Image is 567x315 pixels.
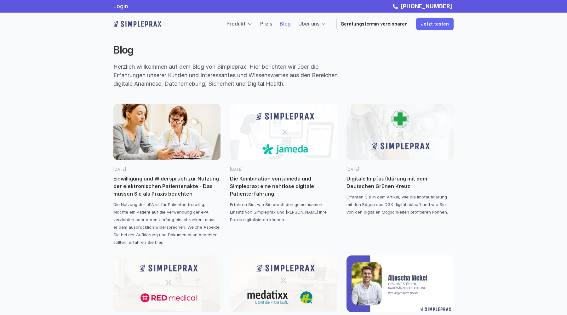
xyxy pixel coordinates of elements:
p: Erfahren Sie in dem Artikel, wie die Impfaufklärung mit den Bögen des DGK digital abläuft und wie... [346,193,454,216]
a: [DATE]Die Kombination von jameda und Simpleprax: eine nahtlose digitale PatienterfahrungErfahren ... [230,104,337,223]
p: Herzlich willkommen auf dem Blog von Simpleprax. Hier berichten wir über die Erfahrungen unserer ... [113,62,352,88]
p: Erfahren Sie, wie Sie durch den gemeinsamen Einsatz von Simpleprax und [PERSON_NAME] Ihre Praxis ... [230,201,337,223]
a: Blog [280,20,291,27]
p: Einwilligung und Widerspruch zur Nutzung der elektronischen Patientenakte - Das müssen Sie als Pr... [113,175,220,198]
a: Login [113,3,128,9]
a: [DATE]Digitale Impfaufklärung mit dem Deutschen Grünen KreuzErfahren Sie in dem Artikel, wie die ... [346,104,454,216]
a: [PHONE_NUMBER] [399,3,454,9]
a: Preis [260,20,272,27]
p: [DATE] [346,167,454,172]
p: [DATE] [113,167,220,172]
a: Über uns [298,20,319,27]
p: Digitale Impfaufklärung mit dem Deutschen Grünen Kreuz [346,175,454,190]
img: Elektronische Patientenakte [113,104,220,160]
p: Jetzt testen [421,21,449,27]
a: Jetzt testen [416,18,454,30]
p: Die Kombination von jameda und Simpleprax: eine nahtlose digitale Patienterfahrung [230,175,337,198]
a: Beratungstermin vereinbaren [336,18,412,30]
p: [DATE] [230,167,337,172]
a: Produkt [226,20,246,27]
p: Beratungstermin vereinbaren [341,21,408,27]
p: Die Nutzung der ePA ist für Patienten freiwillig. Möchte ein Patient auf die Verwendung der ePA v... [113,201,220,246]
a: Elektronische Patientenakte[DATE]Einwilligung und Widerspruch zur Nutzung der elektronischen Pati... [113,104,220,246]
h2: Blog [113,44,350,56]
strong: [PHONE_NUMBER] [401,3,452,9]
